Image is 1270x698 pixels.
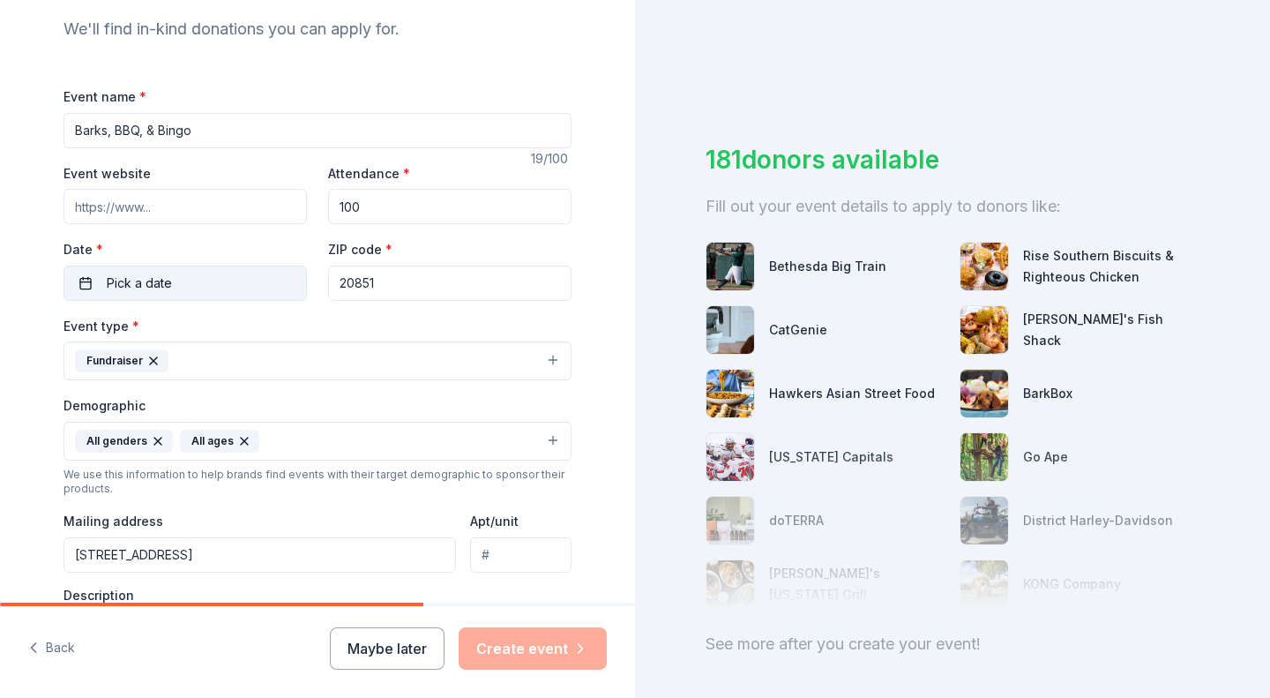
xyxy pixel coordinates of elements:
[1023,245,1199,288] div: Rise Southern Biscuits & Righteous Chicken
[63,468,571,496] div: We use this information to help brands find events with their target demographic to sponsor their...
[63,537,456,573] input: Enter a US address
[960,306,1008,354] img: photo for Ford's Fish Shack
[706,243,754,290] img: photo for Bethesda Big Train
[63,241,307,259] label: Date
[63,341,571,380] button: Fundraiser
[63,318,139,335] label: Event type
[769,319,827,341] div: CatGenie
[706,306,754,354] img: photo for CatGenie
[960,370,1008,417] img: photo for BarkBox
[63,189,307,224] input: https://www...
[706,630,1199,658] div: See more after you create your event!
[180,430,259,453] div: All ages
[75,430,173,453] div: All genders
[63,422,571,461] button: All gendersAll ages
[706,370,754,417] img: photo for Hawkers Asian Street Food
[328,266,571,301] input: 12345 (U.S. only)
[63,113,571,148] input: Spring Fundraiser
[328,189,571,224] input: 20
[1023,309,1199,351] div: [PERSON_NAME]'s Fish Shack
[470,513,519,530] label: Apt/unit
[531,148,571,169] div: 19 /100
[63,587,134,604] label: Description
[107,273,172,294] span: Pick a date
[330,627,444,670] button: Maybe later
[63,513,163,530] label: Mailing address
[706,141,1199,178] div: 181 donors available
[328,165,410,183] label: Attendance
[63,88,146,106] label: Event name
[63,165,151,183] label: Event website
[470,537,571,573] input: #
[28,630,75,667] button: Back
[63,397,146,415] label: Demographic
[769,256,886,277] div: Bethesda Big Train
[769,383,935,404] div: Hawkers Asian Street Food
[63,266,307,301] button: Pick a date
[960,243,1008,290] img: photo for Rise Southern Biscuits & Righteous Chicken
[75,349,168,372] div: Fundraiser
[63,15,571,43] div: We'll find in-kind donations you can apply for.
[328,241,392,259] label: ZIP code
[706,192,1199,221] div: Fill out your event details to apply to donors like:
[1023,383,1072,404] div: BarkBox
